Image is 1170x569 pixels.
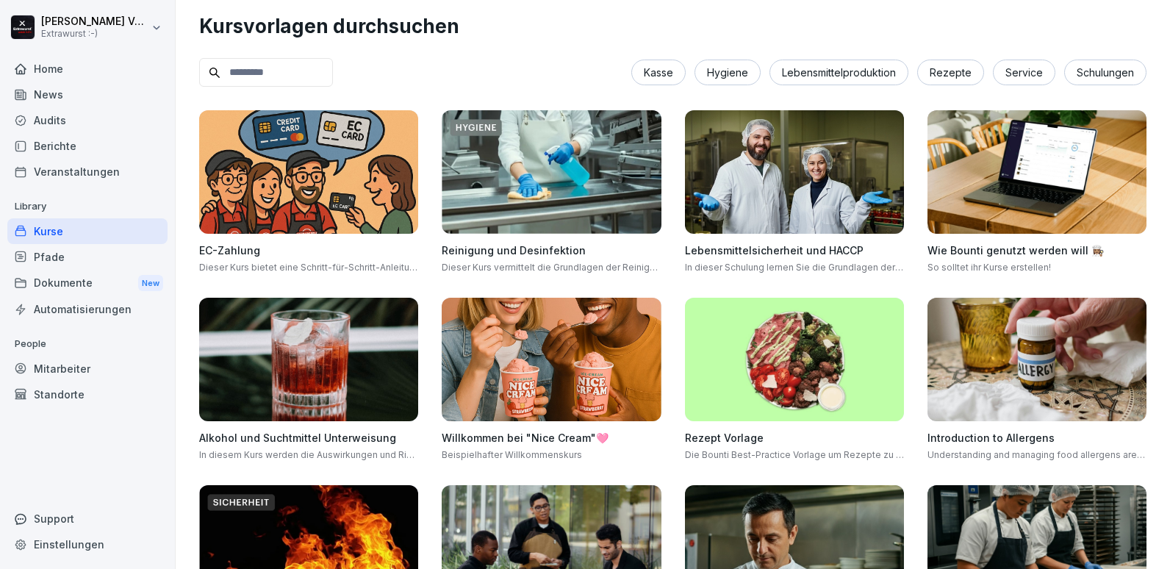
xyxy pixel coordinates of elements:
[199,110,418,234] img: d5cfgpd1zv2dte7cvkgkhd65.png
[442,298,661,421] img: fznu17m1ob8tvsr7inydjegy.png
[199,430,418,445] h4: Alkohol und Suchtmittel Unterweisung
[7,195,168,218] p: Library
[442,243,661,258] h4: Reinigung und Desinfektion
[199,298,418,421] img: r9f294wq4cndzvq6mzt1bbrd.png
[685,448,904,462] p: Die Bounti Best-Practice Vorlage um Rezepte zu vermitteln. Anschaulich, einfach und spielerisch. 🥗
[927,110,1146,234] img: bqcw87wt3eaim098drrkbvff.png
[138,275,163,292] div: New
[442,110,661,234] img: hqs2rtymb8uaablm631q6ifx.png
[685,110,904,234] img: np8timnq3qj8z7jdjwtlli73.png
[7,56,168,82] a: Home
[993,60,1055,85] div: Service
[7,532,168,557] a: Einstellungen
[927,448,1146,462] p: Understanding and managing food allergens are crucial in the hospitality industry to ensure the s...
[442,261,661,274] p: Dieser Kurs vermittelt die Grundlagen der Reinigung und Desinfektion in der Lebensmittelproduktion.
[685,298,904,421] img: b3scv1ka9fo4r8z7pnfn70nb.png
[41,15,148,28] p: [PERSON_NAME] Vergin
[199,261,418,274] p: Dieser Kurs bietet eine Schritt-für-Schritt-Anleitung zur Durchführung von EC-Zahlungen und zur F...
[7,270,168,297] a: DokumenteNew
[7,270,168,297] div: Dokumente
[199,448,418,462] p: In diesem Kurs werden die Auswirkungen und Risiken von Alkohol, Rauchen, Medikamenten und Drogen ...
[927,430,1146,445] h4: Introduction to Allergens
[199,12,1146,40] h1: Kursvorlagen durchsuchen
[442,430,661,445] h4: Willkommen bei "Nice Cream"🩷
[199,243,418,258] h4: EC-Zahlung
[7,356,168,382] a: Mitarbeiter
[685,430,904,445] h4: Rezept Vorlage
[7,382,168,407] a: Standorte
[917,60,984,85] div: Rezepte
[685,243,904,258] h4: Lebensmittelsicherheit und HACCP
[7,218,168,244] a: Kurse
[7,332,168,356] p: People
[7,82,168,107] a: News
[927,243,1146,258] h4: Wie Bounti genutzt werden will 👩🏽‍🍳
[41,29,148,39] p: Extrawurst :-)
[927,261,1146,274] p: So solltet ihr Kurse erstellen!
[927,298,1146,421] img: dxikevl05c274fqjcx4fmktu.png
[1064,60,1146,85] div: Schulungen
[7,244,168,270] a: Pfade
[631,60,686,85] div: Kasse
[7,296,168,322] a: Automatisierungen
[7,107,168,133] a: Audits
[695,60,761,85] div: Hygiene
[769,60,908,85] div: Lebensmittelproduktion
[442,448,661,462] p: Beispielhafter Willkommenskurs
[7,133,168,159] a: Berichte
[7,506,168,532] div: Support
[685,261,904,274] p: In dieser Schulung lernen Sie die Grundlagen der Lebensmittelsicherheit und des HACCP-Systems ken...
[7,159,168,185] a: Veranstaltungen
